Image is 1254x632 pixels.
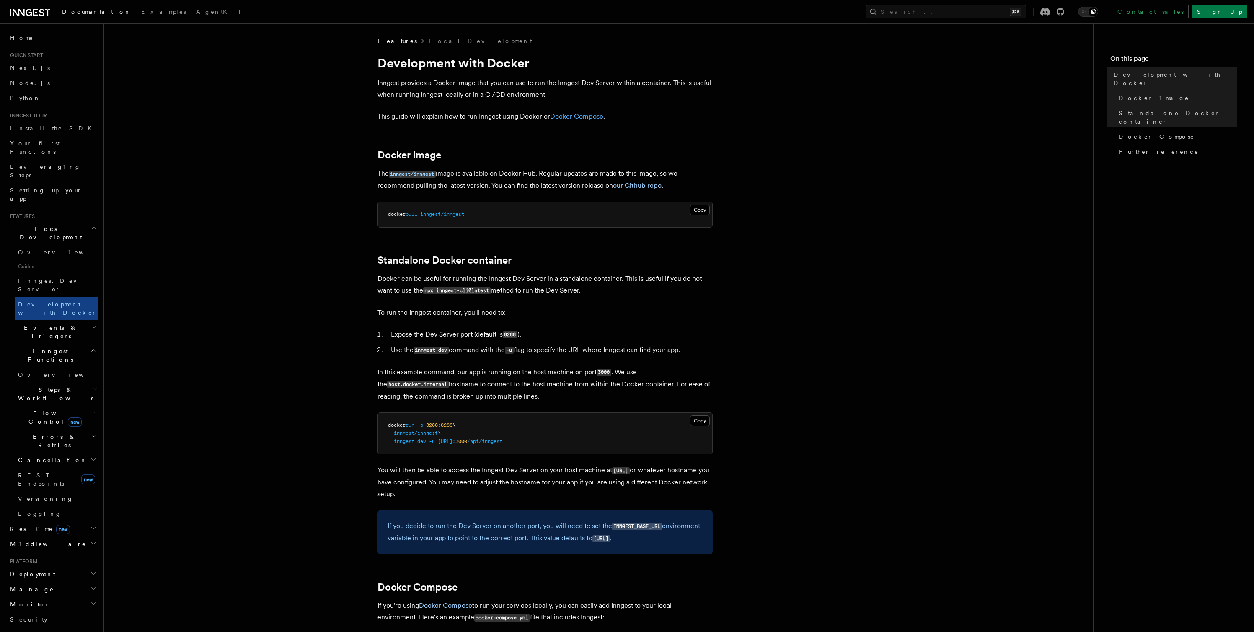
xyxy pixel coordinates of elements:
[455,438,467,444] span: 3000
[10,163,81,179] span: Leveraging Steps
[377,149,441,161] a: Docker image
[15,273,98,297] a: Inngest Dev Server
[18,495,73,502] span: Versioning
[7,225,91,241] span: Local Development
[10,34,34,42] span: Home
[612,523,662,530] code: INNGEST_BASE_URL
[690,415,710,426] button: Copy
[377,168,713,192] p: The image is available on Docker Hub. Regular updates are made to this image, so we recommend pul...
[441,422,452,428] span: 8288
[18,301,97,316] span: Development with Docker
[426,422,438,428] span: 8288
[1192,5,1247,18] a: Sign Up
[10,616,47,623] span: Security
[438,422,441,428] span: :
[7,52,43,59] span: Quick start
[420,211,464,217] span: inngest/inngest
[7,585,54,593] span: Manage
[388,329,713,341] li: Expose the Dev Server port (default is ).
[612,467,630,474] code: [URL]
[7,612,98,627] a: Security
[388,344,713,356] li: Use the command with the flag to specify the URL where Inngest can find your app.
[414,347,449,354] code: inngest dev
[1114,70,1237,87] span: Development with Docker
[10,80,50,86] span: Node.js
[7,600,49,609] span: Monitor
[15,468,98,491] a: REST Endpointsnew
[377,254,512,266] a: Standalone Docker container
[7,536,98,552] button: Middleware
[15,367,98,382] a: Overview
[15,386,93,402] span: Steps & Workflows
[1112,5,1189,18] a: Contact sales
[7,221,98,245] button: Local Development
[1115,129,1237,144] a: Docker Compose
[387,381,449,388] code: host.docker.internal
[7,367,98,521] div: Inngest Functions
[10,95,41,101] span: Python
[419,601,472,609] a: Docker Compose
[474,614,530,622] code: docker-compose.yml
[452,422,455,428] span: \
[388,520,703,544] p: If you decide to run the Dev Server on another port, you will need to set the environment variabl...
[417,422,423,428] span: -p
[7,567,98,582] button: Deployment
[1110,54,1237,67] h4: On this page
[15,245,98,260] a: Overview
[15,491,98,506] a: Versioning
[15,456,87,464] span: Cancellation
[389,171,436,178] code: inngest/inngest
[7,521,98,536] button: Realtimenew
[1115,91,1237,106] a: Docker image
[18,510,62,517] span: Logging
[7,60,98,75] a: Next.js
[467,438,502,444] span: /api/inngest
[7,324,91,340] span: Events & Triggers
[10,187,82,202] span: Setting up your app
[18,277,90,293] span: Inngest Dev Server
[62,8,131,15] span: Documentation
[406,422,414,428] span: run
[406,211,417,217] span: pull
[10,65,50,71] span: Next.js
[377,307,713,319] p: To run the Inngest container, you'll need to:
[377,111,713,122] p: This guide will explain how to run Inngest using Docker or .
[7,112,47,119] span: Inngest tour
[377,77,713,101] p: Inngest provides a Docker image that you can use to run the Inngest Dev Server within a container...
[15,453,98,468] button: Cancellation
[438,430,441,436] span: \
[592,535,610,542] code: [URL]
[690,205,710,215] button: Copy
[136,3,191,23] a: Examples
[18,249,104,256] span: Overview
[866,5,1026,18] button: Search...⌘K
[18,371,104,378] span: Overview
[7,159,98,183] a: Leveraging Steps
[15,382,98,406] button: Steps & Workflows
[15,429,98,453] button: Errors & Retries
[7,344,98,367] button: Inngest Functions
[438,438,455,444] span: [URL]:
[15,506,98,521] a: Logging
[429,438,435,444] span: -u
[7,320,98,344] button: Events & Triggers
[597,369,611,376] code: 3000
[1119,109,1237,126] span: Standalone Docker container
[15,406,98,429] button: Flow Controlnew
[503,331,517,338] code: 8288
[7,540,86,548] span: Middleware
[377,55,713,70] h1: Development with Docker
[388,422,406,428] span: docker
[7,136,98,159] a: Your first Functions
[7,570,55,578] span: Deployment
[394,430,438,436] span: inngest/inngest
[377,37,417,45] span: Features
[377,464,713,500] p: You will then be able to access the Inngest Dev Server on your host machine at or whatever hostna...
[15,409,92,426] span: Flow Control
[389,169,436,177] a: inngest/inngest
[1115,144,1237,159] a: Further reference
[15,433,91,449] span: Errors & Retries
[1110,67,1237,91] a: Development with Docker
[56,525,70,534] span: new
[613,181,662,189] a: our Github repo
